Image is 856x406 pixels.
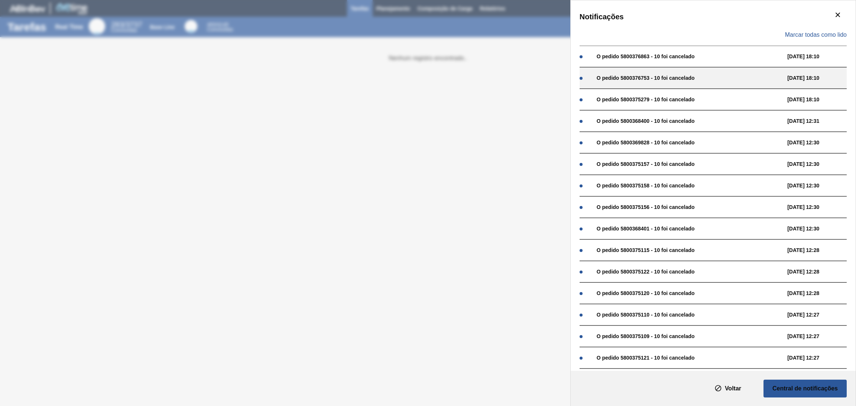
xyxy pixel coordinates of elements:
[597,312,784,318] div: O pedido 5800375110 - 10 foi cancelado
[597,226,784,232] div: O pedido 5800368401 - 10 foi cancelado
[597,290,784,296] div: O pedido 5800375120 - 10 foi cancelado
[597,53,784,59] div: O pedido 5800376863 - 10 foi cancelado
[597,75,784,81] div: O pedido 5800376753 - 10 foi cancelado
[787,333,854,339] span: [DATE] 12:27
[597,161,784,167] div: O pedido 5800375157 - 10 foi cancelado
[787,247,854,253] span: [DATE] 12:28
[787,140,854,145] span: [DATE] 12:30
[787,226,854,232] span: [DATE] 12:30
[787,53,854,59] span: [DATE] 18:10
[787,204,854,210] span: [DATE] 12:30
[597,96,784,102] div: O pedido 5800375279 - 10 foi cancelado
[597,269,784,275] div: O pedido 5800375122 - 10 foi cancelado
[597,118,784,124] div: O pedido 5800368400 - 10 foi cancelado
[787,269,854,275] span: [DATE] 12:28
[787,96,854,102] span: [DATE] 18:10
[597,183,784,189] div: O pedido 5800375158 - 10 foi cancelado
[787,183,854,189] span: [DATE] 12:30
[787,312,854,318] span: [DATE] 12:27
[597,333,784,339] div: O pedido 5800375109 - 10 foi cancelado
[597,140,784,145] div: O pedido 5800369828 - 10 foi cancelado
[787,118,854,124] span: [DATE] 12:31
[787,161,854,167] span: [DATE] 12:30
[597,204,784,210] div: O pedido 5800375156 - 10 foi cancelado
[787,290,854,296] span: [DATE] 12:28
[787,75,854,81] span: [DATE] 18:10
[787,355,854,361] span: [DATE] 12:27
[597,355,784,361] div: O pedido 5800375121 - 10 foi cancelado
[597,247,784,253] div: O pedido 5800375115 - 10 foi cancelado
[785,32,847,38] span: Marcar todas como lido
